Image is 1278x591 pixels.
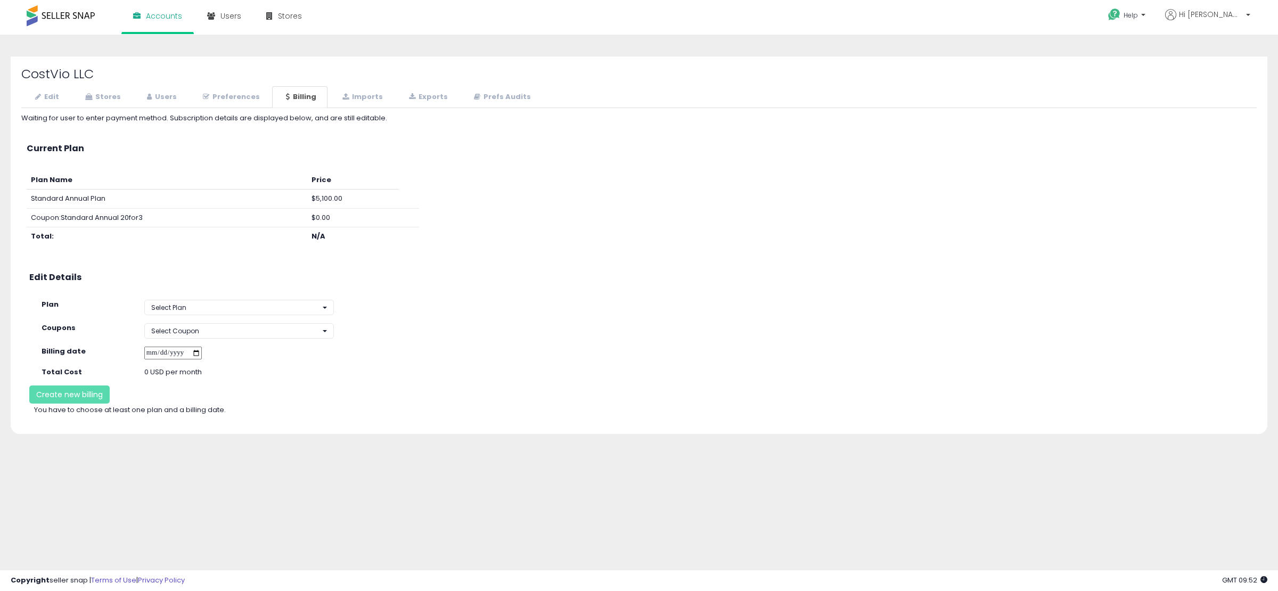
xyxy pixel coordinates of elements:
div: Waiting for user to enter payment method. Subscription details are displayed below, and are still... [21,113,1257,124]
a: Hi [PERSON_NAME] [1165,9,1250,33]
strong: Plan [42,299,59,309]
a: Billing [272,86,327,108]
span: Select Coupon [151,326,199,335]
a: Imports [329,86,394,108]
th: Price [307,171,399,190]
span: Select Plan [151,303,186,312]
td: $0.00 [307,208,399,227]
div: You have to choose at least one plan and a billing date. [26,405,339,415]
a: Preferences [189,86,271,108]
a: Users [133,86,188,108]
strong: Billing date [42,346,86,356]
strong: Total Cost [42,367,82,377]
a: Prefs Audits [460,86,542,108]
th: Plan Name [27,171,307,190]
i: Get Help [1108,8,1121,21]
h3: Edit Details [29,273,1249,282]
button: Create new billing [29,385,110,404]
span: Hi [PERSON_NAME] [1179,9,1243,20]
span: Users [220,11,241,21]
a: Edit [21,86,70,108]
h2: CostVio LLC [21,67,1257,81]
strong: Coupons [42,323,76,333]
span: Help [1124,11,1138,20]
button: Select Plan [144,300,334,315]
td: Standard Annual Plan [27,190,307,209]
div: 0 USD per month [136,367,444,377]
h3: Current Plan [27,144,1251,153]
b: N/A [312,231,325,241]
b: Total: [31,231,54,241]
td: Coupon: Standard Annual 20for3 [27,208,307,227]
td: $5,100.00 [307,190,399,209]
span: Stores [278,11,302,21]
button: Select Coupon [144,323,334,339]
span: Accounts [146,11,182,21]
a: Exports [395,86,459,108]
a: Stores [71,86,132,108]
